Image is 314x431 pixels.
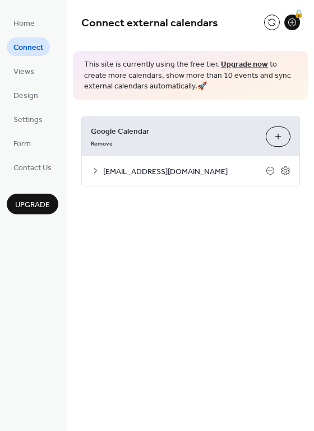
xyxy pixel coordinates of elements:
a: Connect [7,38,50,56]
span: Remove [91,139,113,147]
span: Contact Us [13,162,52,174]
span: Connect [13,42,43,54]
span: Form [13,138,31,150]
span: Google Calendar [91,125,257,137]
a: Contact Us [7,158,58,176]
button: Upgrade [7,194,58,214]
a: Form [7,134,38,152]
span: Design [13,90,38,102]
span: Home [13,18,35,30]
a: Settings [7,110,49,128]
span: Upgrade [15,199,50,211]
span: Connect external calendars [81,12,218,34]
span: Settings [13,114,43,126]
span: This site is currently using the free tier. to create more calendars, show more than 10 events an... [84,59,297,92]
a: Design [7,86,45,104]
a: Views [7,62,41,80]
span: [EMAIL_ADDRESS][DOMAIN_NAME] [103,166,266,177]
a: Home [7,13,41,32]
span: Views [13,66,34,78]
a: Upgrade now [221,57,268,72]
